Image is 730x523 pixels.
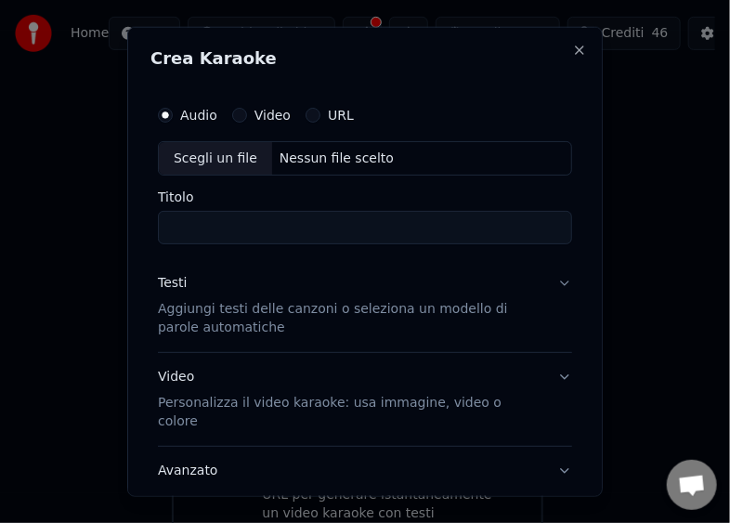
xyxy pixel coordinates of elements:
[158,274,187,293] div: Testi
[158,353,572,446] button: VideoPersonalizza il video karaoke: usa immagine, video o colore
[158,447,572,495] button: Avanzato
[158,259,572,352] button: TestiAggiungi testi delle canzoni o seleziona un modello di parole automatiche
[158,300,542,337] p: Aggiungi testi delle canzoni o seleziona un modello di parole automatiche
[328,108,354,121] label: URL
[158,190,572,203] label: Titolo
[150,49,580,66] h2: Crea Karaoke
[158,394,542,431] p: Personalizza il video karaoke: usa immagine, video o colore
[180,108,217,121] label: Audio
[158,368,542,431] div: Video
[272,149,401,167] div: Nessun file scelto
[254,108,291,121] label: Video
[159,141,272,175] div: Scegli un file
